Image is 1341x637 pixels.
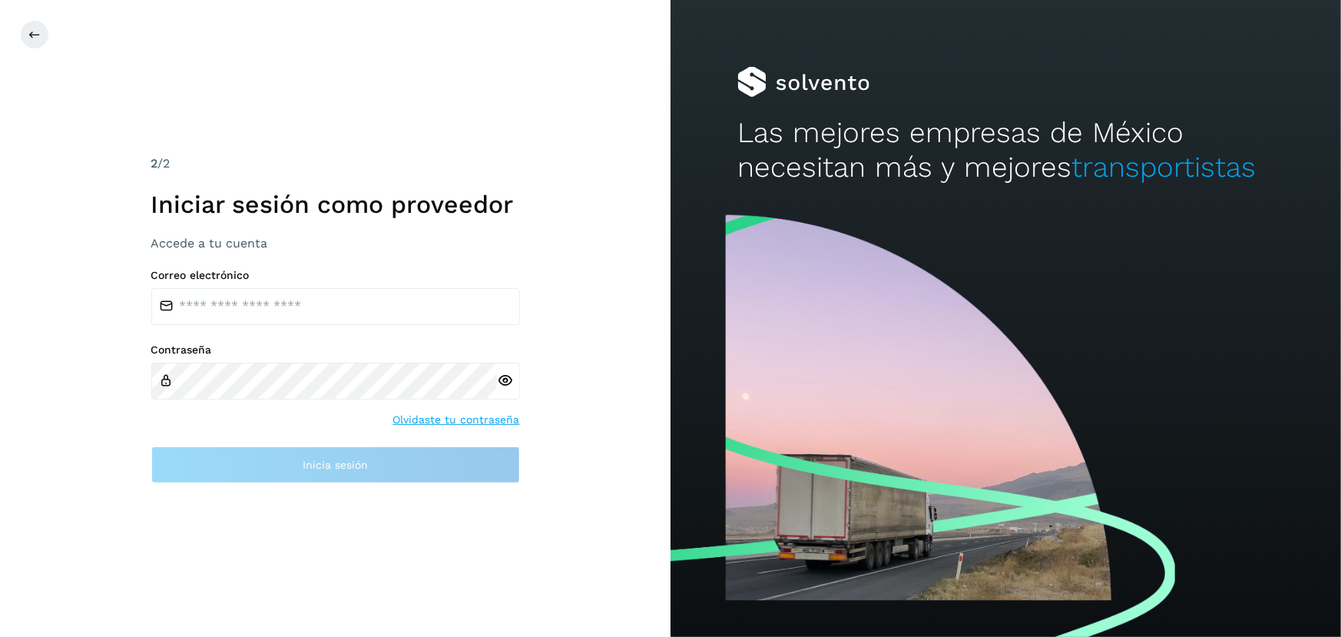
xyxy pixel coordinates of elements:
[151,236,520,250] h3: Accede a tu cuenta
[151,190,520,219] h1: Iniciar sesión como proveedor
[151,446,520,483] button: Inicia sesión
[737,116,1273,184] h2: Las mejores empresas de México necesitan más y mejores
[303,460,368,470] span: Inicia sesión
[151,343,520,357] label: Contraseña
[151,154,520,173] div: /2
[1071,151,1256,184] span: transportistas
[393,412,520,428] a: Olvidaste tu contraseña
[151,269,520,282] label: Correo electrónico
[151,156,158,171] span: 2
